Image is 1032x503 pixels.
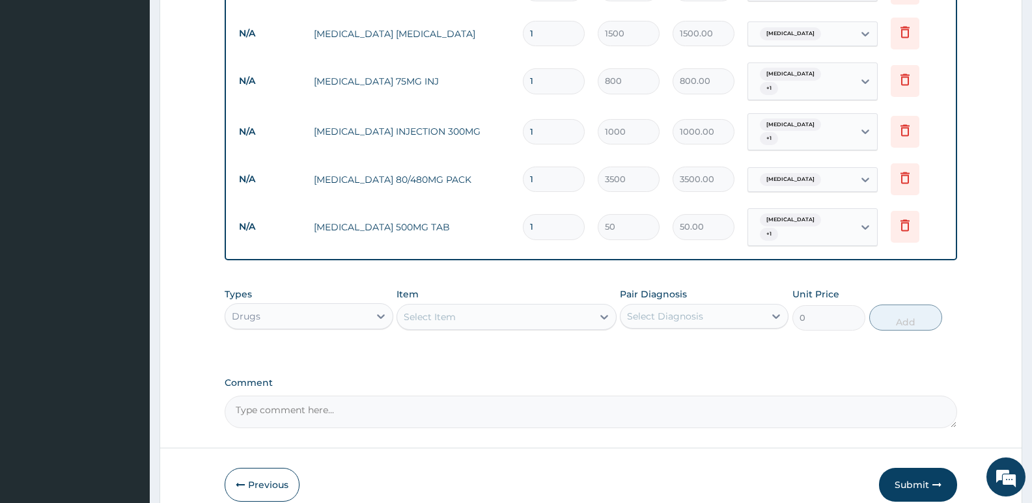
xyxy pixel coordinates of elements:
[879,468,957,502] button: Submit
[760,173,821,186] span: [MEDICAL_DATA]
[307,21,516,47] td: [MEDICAL_DATA] [MEDICAL_DATA]
[68,73,219,90] div: Chat with us now
[232,215,307,239] td: N/A
[307,68,516,94] td: [MEDICAL_DATA] 75MG INJ
[760,118,821,131] span: [MEDICAL_DATA]
[760,228,778,241] span: + 1
[232,167,307,191] td: N/A
[225,468,300,502] button: Previous
[760,213,821,226] span: [MEDICAL_DATA]
[307,214,516,240] td: [MEDICAL_DATA] 500MG TAB
[76,164,180,295] span: We're online!
[620,288,687,301] label: Pair Diagnosis
[760,82,778,95] span: + 1
[760,27,821,40] span: [MEDICAL_DATA]
[232,69,307,93] td: N/A
[232,310,260,323] div: Drugs
[225,289,252,300] label: Types
[232,120,307,144] td: N/A
[397,288,419,301] label: Item
[7,355,248,401] textarea: Type your message and hit 'Enter'
[627,310,703,323] div: Select Diagnosis
[307,118,516,144] td: [MEDICAL_DATA] INJECTION 300MG
[760,132,778,145] span: + 1
[792,288,839,301] label: Unit Price
[232,21,307,46] td: N/A
[214,7,245,38] div: Minimize live chat window
[760,68,821,81] span: [MEDICAL_DATA]
[307,167,516,193] td: [MEDICAL_DATA] 80/480MG PACK
[404,310,456,323] div: Select Item
[225,377,957,388] label: Comment
[869,305,942,331] button: Add
[24,65,53,98] img: d_794563401_company_1708531726252_794563401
